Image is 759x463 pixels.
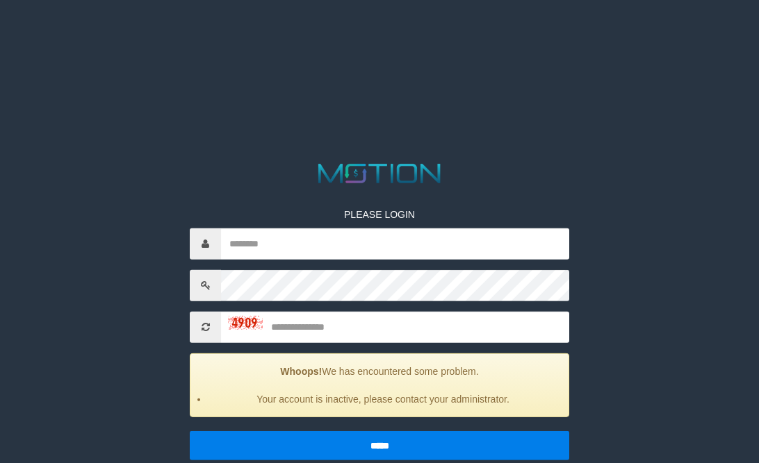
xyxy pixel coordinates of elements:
li: Your account is inactive, please contact your administrator. [208,392,558,405]
img: captcha [228,316,263,330]
p: PLEASE LOGIN [190,207,569,221]
img: MOTION_logo.png [313,160,446,187]
strong: Whoops! [280,365,322,376]
div: We has encountered some problem. [190,353,569,416]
